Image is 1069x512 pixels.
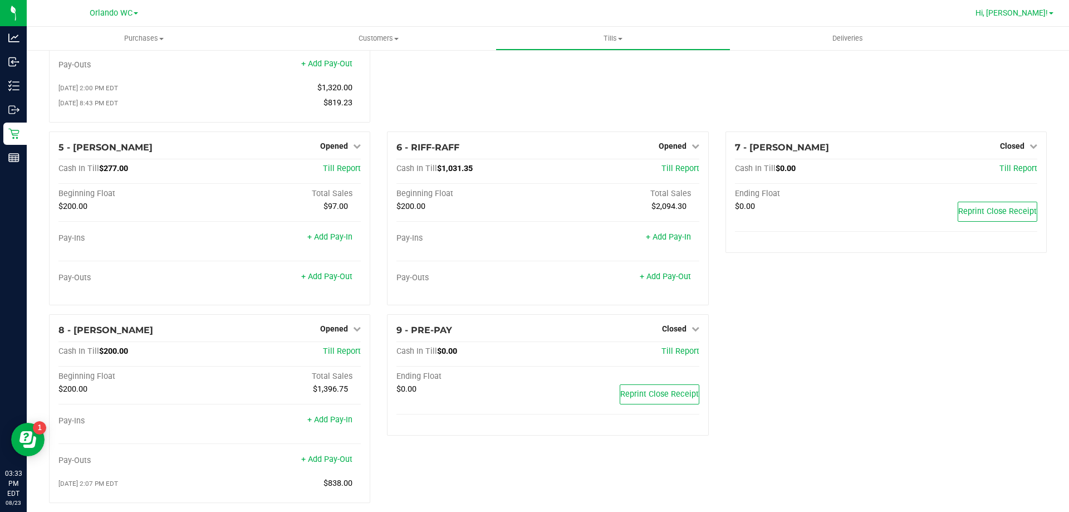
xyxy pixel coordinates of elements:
span: 6 - RIFF-RAFF [396,142,459,153]
div: Pay-Outs [58,456,210,466]
span: $0.00 [735,202,755,211]
inline-svg: Retail [8,128,19,139]
span: 7 - [PERSON_NAME] [735,142,829,153]
span: Closed [1000,142,1024,150]
div: Beginning Float [58,372,210,382]
div: Pay-Ins [58,233,210,243]
span: $200.00 [58,202,87,211]
div: Beginning Float [58,189,210,199]
button: Reprint Close Receipt [958,202,1037,222]
span: Purchases [27,33,261,43]
span: $0.00 [437,347,457,356]
span: $200.00 [99,347,128,356]
div: Ending Float [735,189,886,199]
inline-svg: Analytics [8,32,19,43]
a: + Add Pay-Out [640,272,691,281]
span: Cash In Till [396,347,437,356]
span: Reprint Close Receipt [620,389,699,399]
inline-svg: Inbound [8,56,19,67]
span: Opened [659,142,686,150]
span: $1,320.00 [317,83,352,92]
span: Reprint Close Receipt [958,207,1037,216]
a: Purchases [27,27,261,50]
span: Cash In Till [58,164,99,173]
a: + Add Pay-In [307,232,352,242]
a: + Add Pay-Out [301,455,352,464]
div: Total Sales [210,372,361,382]
span: $0.00 [776,164,796,173]
span: Cash In Till [396,164,437,173]
div: Pay-Ins [58,416,210,426]
div: Pay-Ins [396,233,548,243]
a: Till Report [661,164,699,173]
div: Ending Float [396,372,548,382]
a: + Add Pay-In [307,415,352,425]
span: $838.00 [323,479,352,488]
a: Tills [496,27,730,50]
span: $1,031.35 [437,164,473,173]
a: Till Report [661,347,699,356]
div: Pay-Outs [396,273,548,283]
inline-svg: Outbound [8,104,19,115]
span: $277.00 [99,164,128,173]
div: Beginning Float [396,189,548,199]
span: Cash In Till [58,347,99,356]
a: Till Report [323,347,361,356]
span: Opened [320,324,348,333]
span: $1,396.75 [313,384,348,394]
a: + Add Pay-Out [301,272,352,281]
span: Cash In Till [735,164,776,173]
div: Pay-Outs [58,60,210,70]
span: $200.00 [58,384,87,394]
span: Tills [496,33,729,43]
span: $97.00 [323,202,348,211]
div: Total Sales [210,189,361,199]
inline-svg: Reports [8,152,19,163]
p: 03:33 PM EDT [5,469,22,499]
div: Pay-Outs [58,273,210,283]
a: Customers [261,27,496,50]
span: Opened [320,142,348,150]
span: 5 - [PERSON_NAME] [58,142,153,153]
span: 8 - [PERSON_NAME] [58,325,153,335]
span: Customers [262,33,495,43]
span: $200.00 [396,202,425,211]
span: $2,094.30 [651,202,686,211]
span: 9 - PRE-PAY [396,325,452,335]
p: 08/23 [5,499,22,507]
span: [DATE] 8:43 PM EDT [58,99,118,107]
a: + Add Pay-In [646,232,691,242]
iframe: Resource center [11,423,45,456]
span: [DATE] 2:07 PM EDT [58,480,118,487]
a: Deliveries [730,27,965,50]
span: [DATE] 2:00 PM EDT [58,84,118,92]
iframe: Resource center unread badge [33,421,46,435]
span: $0.00 [396,384,416,394]
span: $819.23 [323,98,352,108]
a: Till Report [323,164,361,173]
a: + Add Pay-Out [301,59,352,69]
span: Deliveries [817,33,878,43]
div: Total Sales [548,189,699,199]
button: Reprint Close Receipt [620,384,699,404]
inline-svg: Inventory [8,80,19,91]
span: Hi, [PERSON_NAME]! [975,8,1048,17]
span: Closed [662,324,686,333]
a: Till Report [999,164,1037,173]
span: Orlando WC [90,8,133,18]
